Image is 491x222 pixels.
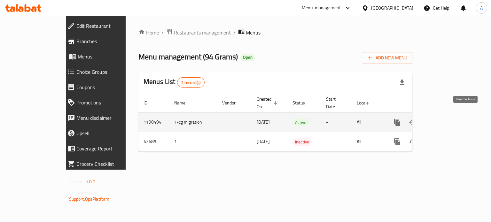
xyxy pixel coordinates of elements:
[76,99,143,106] span: Promotions
[169,112,217,132] td: 1-cg migration
[76,114,143,122] span: Menu disclaimer
[405,134,420,149] button: Change Status
[78,53,143,60] span: Menus
[246,29,261,36] span: Menus
[76,160,143,168] span: Grocery Checklist
[62,141,148,156] a: Coverage Report
[385,93,456,113] th: Actions
[292,138,312,146] span: Inactive
[177,77,205,88] div: Total records count
[62,18,148,34] a: Edit Restaurant
[62,64,148,80] a: Choice Groups
[240,55,255,60] span: Open
[405,115,420,130] button: Change Status
[138,112,169,132] td: 1190494
[292,119,309,126] span: Active
[352,112,385,132] td: All
[371,4,413,11] div: [GEOGRAPHIC_DATA]
[144,99,156,107] span: ID
[76,129,143,137] span: Upsell
[357,99,377,107] span: Locale
[390,134,405,149] button: more
[62,156,148,172] a: Grocery Checklist
[257,95,280,111] span: Created On
[352,132,385,151] td: All
[62,49,148,64] a: Menus
[144,77,205,88] h2: Menus List
[390,115,405,130] button: more
[138,29,159,36] a: Home
[62,110,148,126] a: Menu disclaimer
[138,28,412,37] nav: breadcrumb
[138,50,238,64] span: Menu management ( 94 Grams )
[326,95,344,111] span: Start Date
[62,80,148,95] a: Coupons
[76,37,143,45] span: Branches
[222,99,244,107] span: Vendor
[257,137,270,146] span: [DATE]
[292,99,313,107] span: Status
[174,99,194,107] span: Name
[321,112,352,132] td: -
[76,145,143,152] span: Coverage Report
[480,4,483,11] span: A
[177,80,205,86] span: 2 record(s)
[69,178,85,186] span: Version:
[69,195,110,203] a: Support.OpsPlatform
[368,54,407,62] span: Add New Menu
[302,4,341,12] div: Menu-management
[363,52,412,64] button: Add New Menu
[240,54,255,61] div: Open
[76,22,143,30] span: Edit Restaurant
[233,29,236,36] li: /
[76,83,143,91] span: Coupons
[69,188,98,197] span: Get support on:
[76,68,143,76] span: Choice Groups
[62,95,148,110] a: Promotions
[166,28,231,37] a: Restaurants management
[394,75,410,90] div: Export file
[257,118,270,126] span: [DATE]
[138,132,169,151] td: 42685
[138,93,456,152] table: enhanced table
[62,34,148,49] a: Branches
[169,132,217,151] td: 1
[174,29,231,36] span: Restaurants management
[62,126,148,141] a: Upsell
[86,178,96,186] span: 1.0.0
[321,132,352,151] td: -
[161,29,164,36] li: /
